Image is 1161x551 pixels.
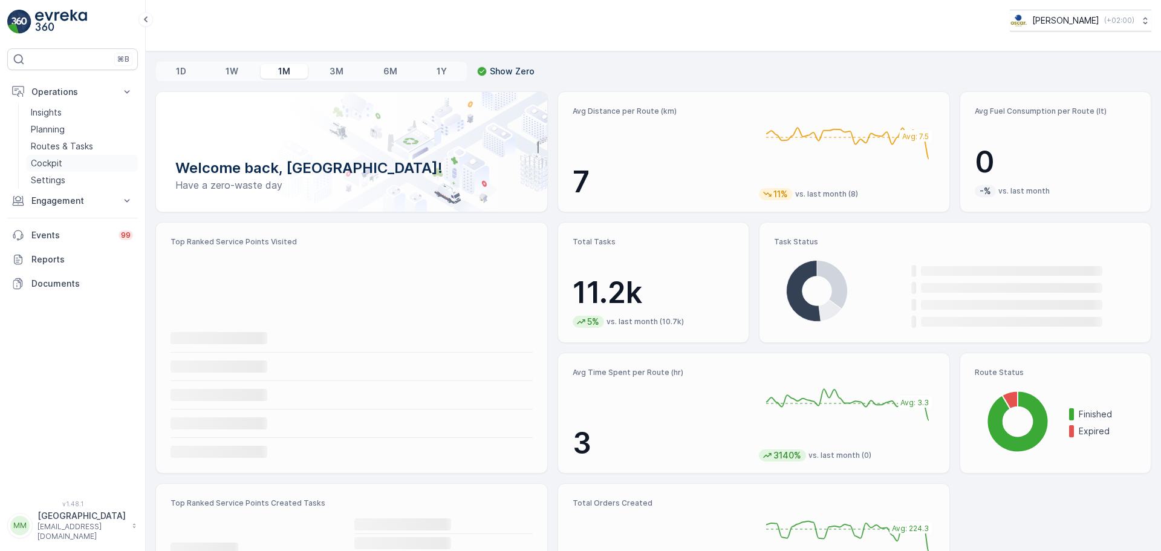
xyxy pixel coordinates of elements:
p: 99 [121,230,131,240]
button: Engagement [7,189,138,213]
p: 3140% [772,449,802,461]
p: 1Y [437,65,447,77]
a: Reports [7,247,138,272]
img: logo [7,10,31,34]
p: Events [31,229,111,241]
p: Avg Time Spent per Route (hr) [573,368,749,377]
p: Finished [1079,408,1136,420]
p: 6M [383,65,397,77]
a: Insights [26,104,138,121]
p: ⌘B [117,54,129,64]
button: [PERSON_NAME](+02:00) [1010,10,1151,31]
p: Total Tasks [573,237,734,247]
p: [PERSON_NAME] [1032,15,1099,27]
p: vs. last month (10.7k) [607,317,684,327]
p: 0 [975,144,1136,180]
p: Settings [31,174,65,186]
p: Insights [31,106,62,119]
p: 7 [573,164,749,200]
a: Settings [26,172,138,189]
img: logo_light-DOdMpM7g.png [35,10,87,34]
p: Have a zero-waste day [175,178,528,192]
a: Events99 [7,223,138,247]
p: Expired [1079,425,1136,437]
p: Welcome back, [GEOGRAPHIC_DATA]! [175,158,528,178]
p: 1W [226,65,238,77]
p: Avg Distance per Route (km) [573,106,749,116]
p: Show Zero [490,65,535,77]
button: MM[GEOGRAPHIC_DATA][EMAIL_ADDRESS][DOMAIN_NAME] [7,510,138,541]
p: Total Orders Created [573,498,749,508]
p: 3M [330,65,343,77]
a: Cockpit [26,155,138,172]
p: 1M [278,65,290,77]
p: 1D [176,65,186,77]
img: basis-logo_rgb2x.png [1010,14,1027,27]
p: 3 [573,425,749,461]
p: Engagement [31,195,114,207]
p: vs. last month (0) [808,451,871,460]
p: [EMAIL_ADDRESS][DOMAIN_NAME] [37,522,126,541]
p: vs. last month (8) [795,189,858,199]
div: MM [10,516,30,535]
p: Task Status [774,237,1136,247]
p: Reports [31,253,133,266]
p: vs. last month [998,186,1050,196]
p: [GEOGRAPHIC_DATA] [37,510,126,522]
a: Routes & Tasks [26,138,138,155]
p: Top Ranked Service Points Created Tasks [171,498,533,508]
p: 5% [586,316,600,328]
p: Top Ranked Service Points Visited [171,237,533,247]
span: v 1.48.1 [7,500,138,507]
p: Operations [31,86,114,98]
p: Documents [31,278,133,290]
p: ( +02:00 ) [1104,16,1134,25]
button: Operations [7,80,138,104]
p: 11% [772,188,789,200]
p: Avg Fuel Consumption per Route (lt) [975,106,1136,116]
p: Cockpit [31,157,62,169]
a: Documents [7,272,138,296]
p: Routes & Tasks [31,140,93,152]
p: Route Status [975,368,1136,377]
p: 11.2k [573,275,734,311]
p: Planning [31,123,65,135]
p: -% [978,185,992,197]
a: Planning [26,121,138,138]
